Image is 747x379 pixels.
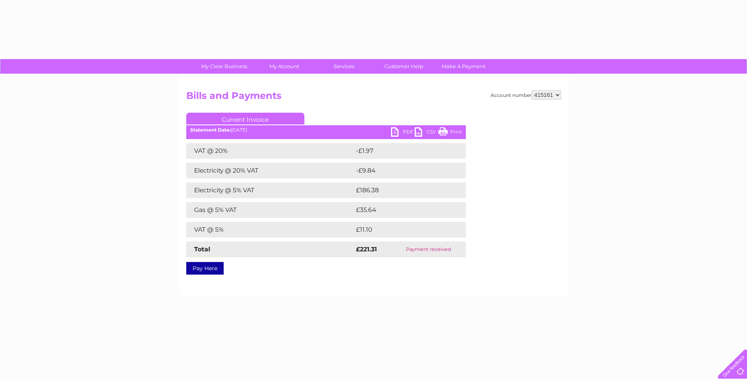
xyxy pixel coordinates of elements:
strong: Total [194,245,210,253]
td: Electricity @ 20% VAT [186,163,354,178]
td: VAT @ 20% [186,143,354,159]
td: Electricity @ 5% VAT [186,182,354,198]
a: Print [438,127,462,139]
h2: Bills and Payments [186,90,561,105]
td: £35.64 [354,202,450,218]
strong: £221.31 [356,245,377,253]
a: Pay Here [186,262,224,275]
b: Statement Date: [190,127,231,133]
td: £186.38 [354,182,452,198]
td: -£9.84 [354,163,450,178]
a: Make A Payment [431,59,496,74]
td: VAT @ 5% [186,222,354,238]
a: CSV [415,127,438,139]
a: Services [311,59,376,74]
td: Payment received [391,242,465,257]
td: -£1.97 [354,143,449,159]
a: Current Invoice [186,113,304,124]
div: Account number [491,90,561,100]
a: Customer Help [371,59,436,74]
a: My Clear Business [192,59,257,74]
a: My Account [252,59,317,74]
td: Gas @ 5% VAT [186,202,354,218]
div: [DATE] [186,127,466,133]
td: £11.10 [354,222,447,238]
a: PDF [391,127,415,139]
